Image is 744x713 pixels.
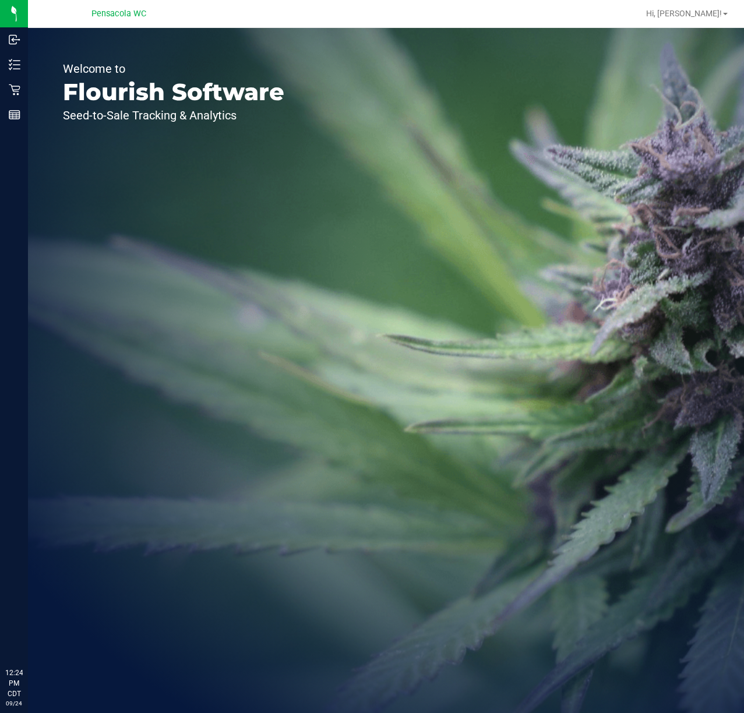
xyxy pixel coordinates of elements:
[91,9,146,19] span: Pensacola WC
[12,620,47,655] iframe: Resource center
[9,34,20,45] inline-svg: Inbound
[5,699,23,708] p: 09/24
[646,9,722,18] span: Hi, [PERSON_NAME]!
[63,80,284,104] p: Flourish Software
[63,110,284,121] p: Seed-to-Sale Tracking & Analytics
[5,668,23,699] p: 12:24 PM CDT
[9,109,20,121] inline-svg: Reports
[9,59,20,70] inline-svg: Inventory
[9,84,20,96] inline-svg: Retail
[63,63,284,75] p: Welcome to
